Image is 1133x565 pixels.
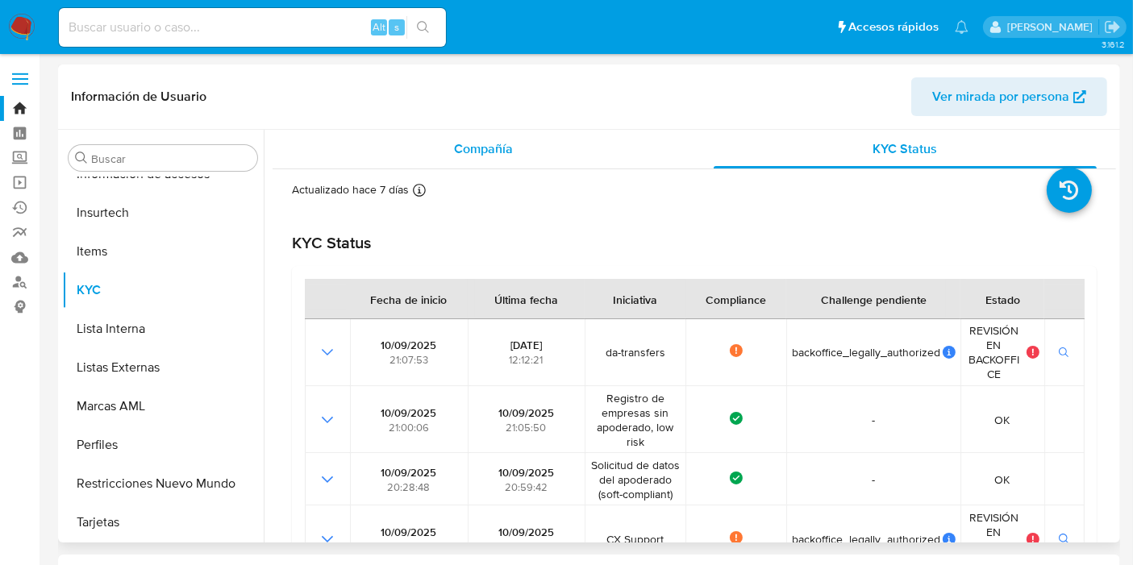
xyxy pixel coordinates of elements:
[91,152,251,166] input: Buscar
[62,503,264,542] button: Tarjetas
[1104,19,1121,35] a: Salir
[62,271,264,310] button: KYC
[292,182,409,197] p: Actualizado hace 7 días
[373,19,385,35] span: Alt
[848,19,939,35] span: Accesos rápidos
[62,426,264,464] button: Perfiles
[62,348,264,387] button: Listas Externas
[406,16,439,39] button: search-icon
[62,464,264,503] button: Restricciones Nuevo Mundo
[454,139,513,158] span: Compañía
[911,77,1107,116] button: Ver mirada por persona
[62,387,264,426] button: Marcas AML
[394,19,399,35] span: s
[62,232,264,271] button: Items
[1007,19,1098,35] p: paloma.falcondesoto@mercadolibre.cl
[873,139,938,158] span: KYC Status
[62,310,264,348] button: Lista Interna
[955,20,968,34] a: Notificaciones
[71,89,206,105] h1: Información de Usuario
[62,193,264,232] button: Insurtech
[59,17,446,38] input: Buscar usuario o caso...
[932,77,1069,116] span: Ver mirada por persona
[75,152,88,164] button: Buscar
